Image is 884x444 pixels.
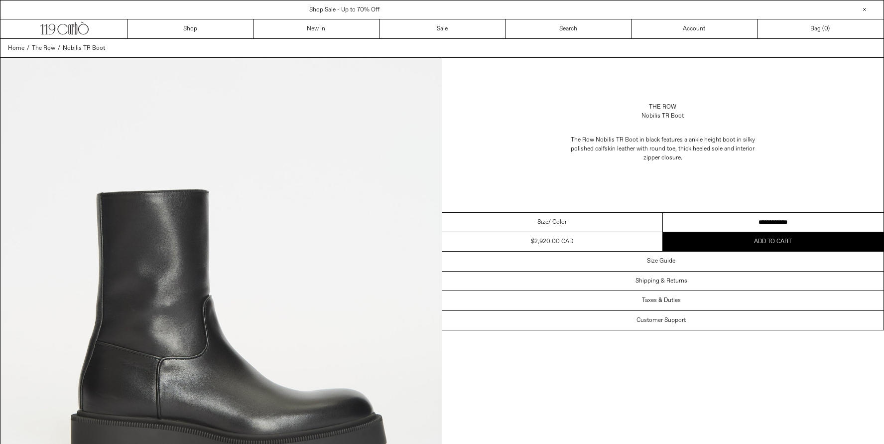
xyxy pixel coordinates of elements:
[571,136,755,162] span: nkle height boot in silky polished calfskin leather with round toe, thick heeled sole and interio...
[647,258,675,265] h3: Size Guide
[505,19,631,38] a: Search
[635,278,687,285] h3: Shipping & Returns
[631,19,758,38] a: Account
[32,44,55,52] span: The Row
[636,317,686,324] h3: Customer Support
[663,232,884,251] button: Add to cart
[8,44,24,52] span: Home
[8,44,24,53] a: Home
[537,218,548,227] span: Size
[641,112,684,121] div: Nobilis TR Boot
[758,19,884,38] a: Bag ()
[754,238,792,246] span: Add to cart
[58,44,60,53] span: /
[32,44,55,53] a: The Row
[531,237,573,246] div: $2,920.00 CAD
[27,44,29,53] span: /
[63,44,105,52] span: Nobilis TR Boot
[63,44,105,53] a: Nobilis TR Boot
[548,218,567,227] span: / Color
[649,103,676,112] a: The Row
[824,24,830,33] span: )
[563,131,762,167] p: The Row Nobilis TR Boot in black features a a
[379,19,505,38] a: Sale
[253,19,379,38] a: New In
[127,19,253,38] a: Shop
[824,25,828,33] span: 0
[642,297,681,304] h3: Taxes & Duties
[309,6,379,14] a: Shop Sale - Up to 70% Off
